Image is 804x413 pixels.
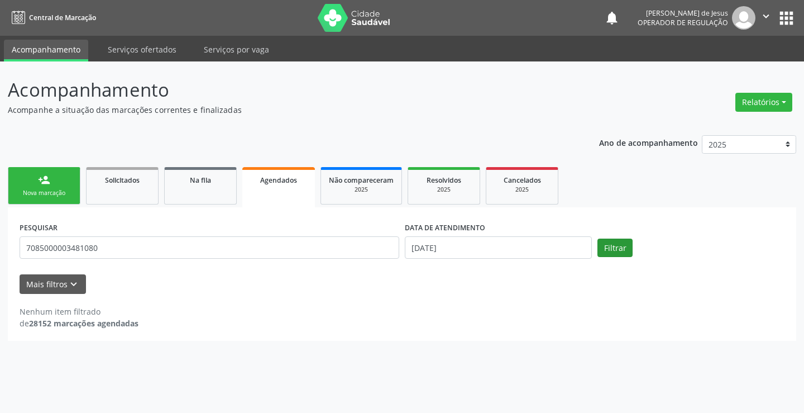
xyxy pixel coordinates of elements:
[20,219,58,236] label: PESQUISAR
[4,40,88,61] a: Acompanhamento
[38,174,50,186] div: person_add
[8,76,559,104] p: Acompanhamento
[105,175,140,185] span: Solicitados
[190,175,211,185] span: Na fila
[100,40,184,59] a: Serviços ofertados
[597,239,633,258] button: Filtrar
[29,13,96,22] span: Central de Marcação
[755,6,777,30] button: 
[777,8,796,28] button: apps
[504,175,541,185] span: Cancelados
[196,40,277,59] a: Serviços por vaga
[735,93,792,112] button: Relatórios
[329,175,394,185] span: Não compareceram
[20,274,86,294] button: Mais filtroskeyboard_arrow_down
[29,318,138,329] strong: 28152 marcações agendadas
[20,317,138,329] div: de
[604,10,620,26] button: notifications
[760,10,772,22] i: 
[427,175,461,185] span: Resolvidos
[638,18,728,27] span: Operador de regulação
[20,306,138,317] div: Nenhum item filtrado
[405,219,485,236] label: DATA DE ATENDIMENTO
[599,135,698,149] p: Ano de acompanhamento
[494,186,550,194] div: 2025
[732,6,755,30] img: img
[405,236,592,259] input: Selecione um intervalo
[8,104,559,116] p: Acompanhe a situação das marcações correntes e finalizadas
[20,236,399,259] input: Nome, CNS
[16,189,72,197] div: Nova marcação
[329,186,394,194] div: 2025
[416,186,472,194] div: 2025
[68,278,80,291] i: keyboard_arrow_down
[8,8,96,27] a: Central de Marcação
[638,8,728,18] div: [PERSON_NAME] de Jesus
[260,175,297,185] span: Agendados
